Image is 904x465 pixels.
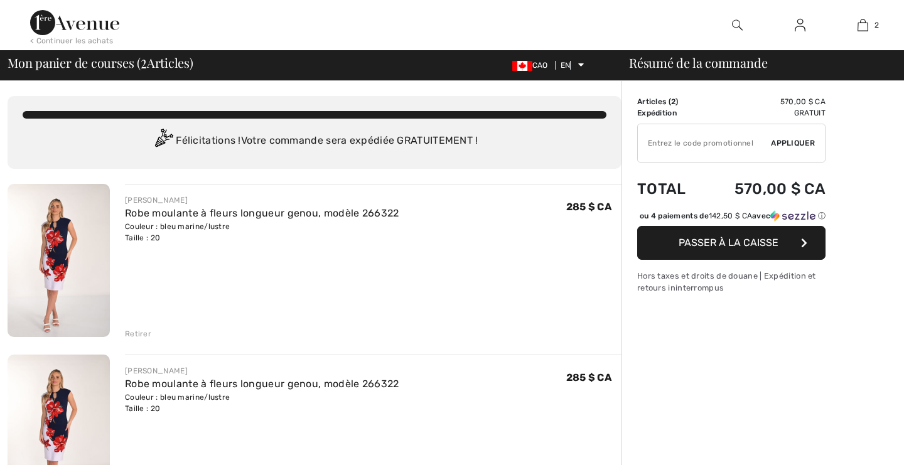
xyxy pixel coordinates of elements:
[637,109,677,117] font: Expédition
[566,201,611,213] font: 285 $ CA
[125,404,160,413] font: Taille : 20
[637,97,671,106] font: Articles (
[637,271,816,292] font: Hors taxes et droits de douane | Expédition et retours ininterrompus
[771,139,815,147] font: Appliquer
[709,211,752,220] font: 142,50 $ CA
[638,124,771,162] input: Code promotionnel
[125,366,188,375] font: [PERSON_NAME]
[780,97,826,106] font: 570,00 $ CA
[512,61,532,71] img: Dollar canadien
[125,233,160,242] font: Taille : 20
[671,97,675,106] font: 2
[785,18,815,33] a: Se connecter
[561,61,571,70] font: EN
[637,226,826,260] button: Passer à la caisse
[141,50,147,72] font: 2
[30,10,119,35] img: 1ère Avenue
[640,211,709,220] font: ou 4 paiements de
[125,393,230,402] font: Couleur : bleu marine/lustre
[125,207,399,219] a: Robe moulante à fleurs longueur genou, modèle 266322
[874,21,879,29] font: 2
[752,211,770,220] font: avec
[637,210,826,226] div: ou 4 paiements de142,50 $ CAavecSezzle Cliquez pour en savoir plus sur Sezzle
[8,54,141,71] font: Mon panier de courses (
[125,222,230,231] font: Couleur : bleu marine/lustre
[532,61,548,70] font: CAO
[176,134,241,146] font: Félicitations !
[125,196,188,205] font: [PERSON_NAME]
[770,210,815,222] img: Sezzle
[734,180,826,198] font: 570,00 $ CA
[679,237,778,249] font: Passer à la caisse
[125,378,399,390] a: Robe moulante à fleurs longueur genou, modèle 266322
[794,109,826,117] font: Gratuit
[151,129,176,154] img: Congratulation2.svg
[675,97,678,106] font: )
[858,18,868,33] img: Mon sac
[732,18,743,33] img: rechercher sur le site
[818,211,826,220] font: ⓘ
[125,329,151,338] font: Retirer
[566,371,611,383] font: 285 $ CA
[241,134,478,146] font: Votre commande sera expédiée GRATUITEMENT !
[147,54,193,71] font: Articles)
[832,18,893,33] a: 2
[629,54,767,71] font: Résumé de la commande
[8,184,110,337] img: Robe moulante à fleurs longueur genou, modèle 266322
[795,18,805,33] img: Mes informations
[30,36,114,45] font: < Continuer les achats
[637,180,686,198] font: Total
